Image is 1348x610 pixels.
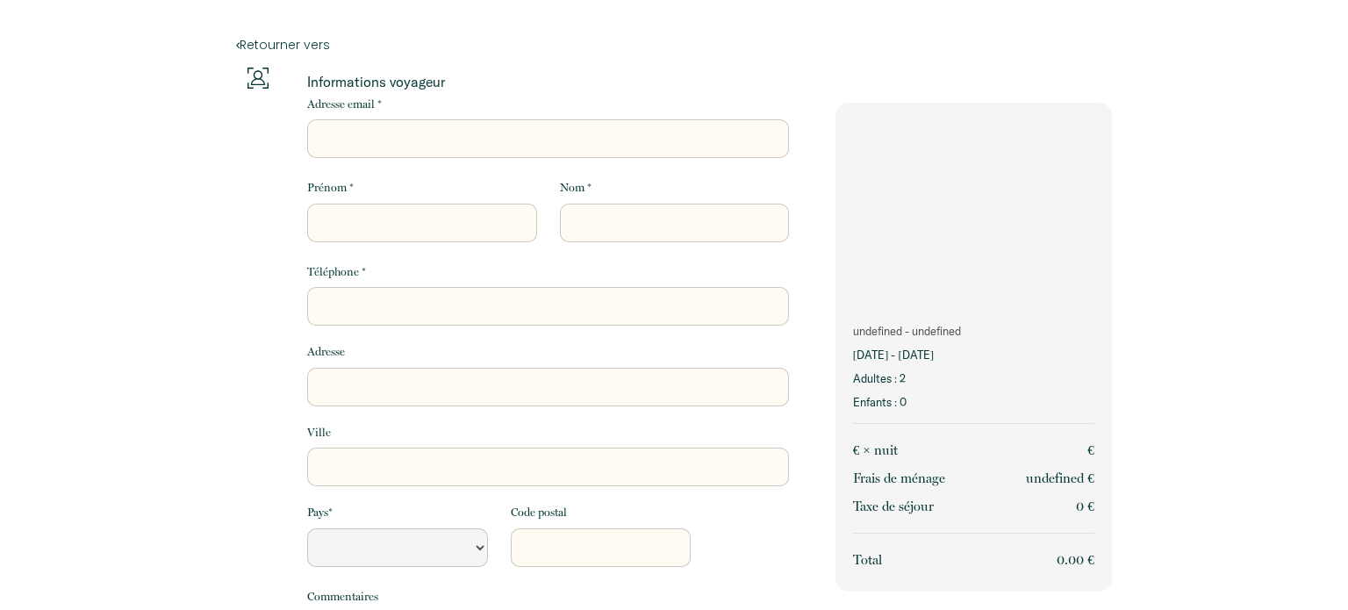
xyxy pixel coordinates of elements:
label: Pays [307,504,333,521]
p: 0 € [1076,496,1094,517]
p: undefined - undefined [853,323,1094,340]
span: Total [853,552,882,568]
p: € [1087,440,1094,461]
p: € × nuit [853,440,898,461]
img: guests-info [247,68,269,89]
p: Taxe de séjour [853,496,934,517]
p: Enfants : 0 [853,394,1094,411]
span: 0.00 € [1057,552,1094,568]
select: Default select example [307,528,488,567]
label: Adresse email * [307,96,382,113]
p: Adultes : 2 [853,370,1094,387]
label: Adresse [307,343,345,361]
label: Code postal [511,504,567,521]
label: Ville [307,424,331,441]
img: rental-image [835,103,1112,310]
p: [DATE] - [DATE] [853,347,1094,363]
p: Informations voyageur [307,73,789,90]
a: Retourner vers [236,35,1112,54]
label: Nom * [560,179,592,197]
p: undefined € [1026,468,1094,489]
label: Téléphone * [307,263,366,281]
p: Frais de ménage [853,468,945,489]
label: Prénom * [307,179,354,197]
label: Commentaires [307,588,378,606]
